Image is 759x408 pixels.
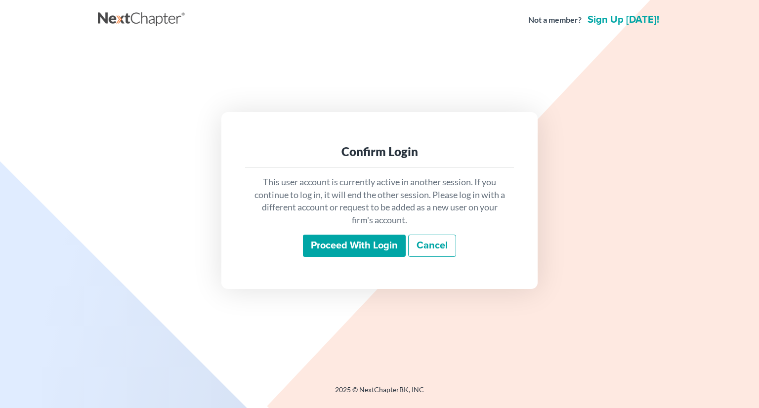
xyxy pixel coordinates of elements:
[253,176,506,227] p: This user account is currently active in another session. If you continue to log in, it will end ...
[528,14,582,26] strong: Not a member?
[408,235,456,257] a: Cancel
[98,385,661,403] div: 2025 © NextChapterBK, INC
[253,144,506,160] div: Confirm Login
[303,235,406,257] input: Proceed with login
[586,15,661,25] a: Sign up [DATE]!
